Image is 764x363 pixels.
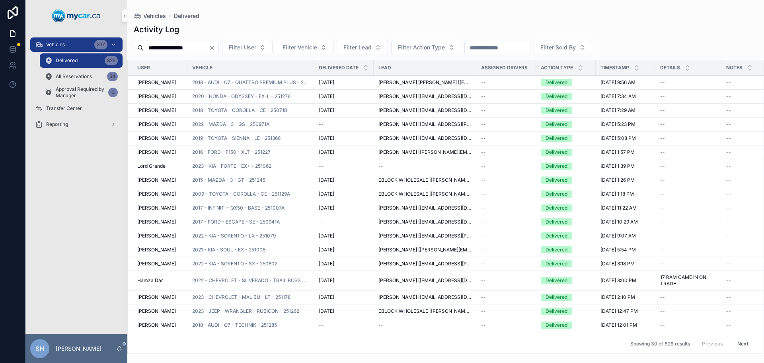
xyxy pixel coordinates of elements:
span: [DATE] 10:29 AM [600,219,638,225]
span: -- [660,233,665,239]
span: Reporting [46,121,68,128]
a: 2021 - KIA - SOUL - EX - 251008 [192,247,265,253]
span: [DATE] 7:34 AM [600,93,636,100]
span: [DATE] [319,79,334,86]
span: 2022 - KIA - SORENTO - SX - 250802 [192,261,277,267]
div: Delivered [546,322,567,329]
span: 2022 - KIA - SORENTO - LX - 251079 [192,233,276,239]
span: -- [660,322,665,328]
span: -- [726,177,731,183]
div: Delivered [546,121,567,128]
span: [PERSON_NAME] [[EMAIL_ADDRESS][DOMAIN_NAME]] [378,135,472,141]
div: Delivered [546,218,567,226]
span: -- [481,191,486,197]
span: -- [481,79,486,86]
span: [DATE] 7:29 AM [600,107,635,114]
span: -- [660,247,665,253]
a: Approval Required by Manager0 [40,85,123,100]
span: [PERSON_NAME] [137,191,176,197]
span: [DATE] 12:47 PM [600,308,638,314]
span: -- [726,277,731,284]
a: Delivered825 [40,53,123,68]
span: -- [481,121,486,128]
span: [DATE] [319,135,334,141]
span: [PERSON_NAME] [137,79,176,86]
a: 2015 - MAZDA - 3 - GT - 251245 [192,177,265,183]
div: 54 [107,72,118,81]
a: 2018 - AUDI - Q7 - QUATTRO PREMIUM PLUS - 251028 [192,79,309,86]
a: Transfer Center [30,101,123,116]
span: [PERSON_NAME] [137,294,176,300]
span: [DATE] 1:39 PM [600,163,635,169]
span: [DATE] 9:07 AM [600,233,636,239]
span: EBLOCK WHOLESALE [[PERSON_NAME][EMAIL_ADDRESS][PERSON_NAME][DOMAIN_NAME]] [378,308,472,314]
a: 2019 - TOYOTA - SIENNA - LE - 251366 [192,135,281,141]
span: -- [319,163,324,169]
span: [DATE] 3:18 PM [600,261,635,267]
span: -- [726,322,731,328]
span: [PERSON_NAME] [137,93,176,100]
span: -- [660,135,665,141]
span: -- [660,261,665,267]
span: [PERSON_NAME] [[EMAIL_ADDRESS][DOMAIN_NAME]] [378,219,472,225]
a: Delivered [174,12,199,20]
span: [DATE] [319,107,334,114]
span: Transfer Center [46,105,82,112]
a: 2017 - FORD - ESCAPE - SE - 250941A [192,219,280,225]
span: [DATE] [319,177,334,183]
span: SH [35,344,44,353]
span: -- [481,135,486,141]
span: Details [660,65,680,71]
span: Filter Lead [343,43,372,51]
span: Hamza Dar [137,277,163,284]
span: Showing 30 of 826 results [630,341,690,347]
a: 2023 - CHEVROLET - MALIBU - LT - 251178 [192,294,290,300]
span: Lead [378,65,391,71]
span: [PERSON_NAME] [137,149,176,155]
div: Delivered [546,135,567,142]
div: 0 [108,88,118,97]
span: Notes [726,65,743,71]
span: Delivered [56,57,78,64]
img: App logo [52,10,101,22]
span: [PERSON_NAME] [137,135,176,141]
span: -- [481,261,486,267]
span: -- [660,107,665,114]
span: Delivered Date [319,65,359,71]
button: Select Button [337,40,388,55]
span: -- [660,121,665,128]
span: -- [378,163,383,169]
span: [PERSON_NAME] [137,322,176,328]
p: [PERSON_NAME] [56,345,101,353]
div: 337 [94,40,107,49]
h1: Activity Log [134,24,179,35]
button: Select Button [276,40,333,55]
span: 2023 - JEEP - WRANGLER - RUBICON - 251262 [192,308,299,314]
span: [DATE] [319,277,334,284]
span: -- [726,135,731,141]
span: -- [660,79,665,86]
span: -- [726,121,731,128]
span: Vehicles [46,41,65,48]
a: Vehicles [134,12,166,20]
div: Delivered [546,308,567,315]
button: Select Button [222,40,273,55]
span: -- [481,308,486,314]
span: [PERSON_NAME] [137,205,176,211]
a: 2020 - HONDA - ODYSSEY - EX-L - 251276 [192,93,290,100]
span: [DATE] [319,308,334,314]
span: -- [660,163,665,169]
button: Next [732,337,754,350]
span: -- [726,261,731,267]
span: Lord Grande [137,163,166,169]
div: Delivered [546,93,567,100]
span: -- [660,308,665,314]
span: -- [481,149,486,155]
span: -- [726,294,731,300]
span: [DATE] 5:54 PM [600,247,636,253]
span: -- [726,79,731,86]
span: [PERSON_NAME] [137,107,176,114]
